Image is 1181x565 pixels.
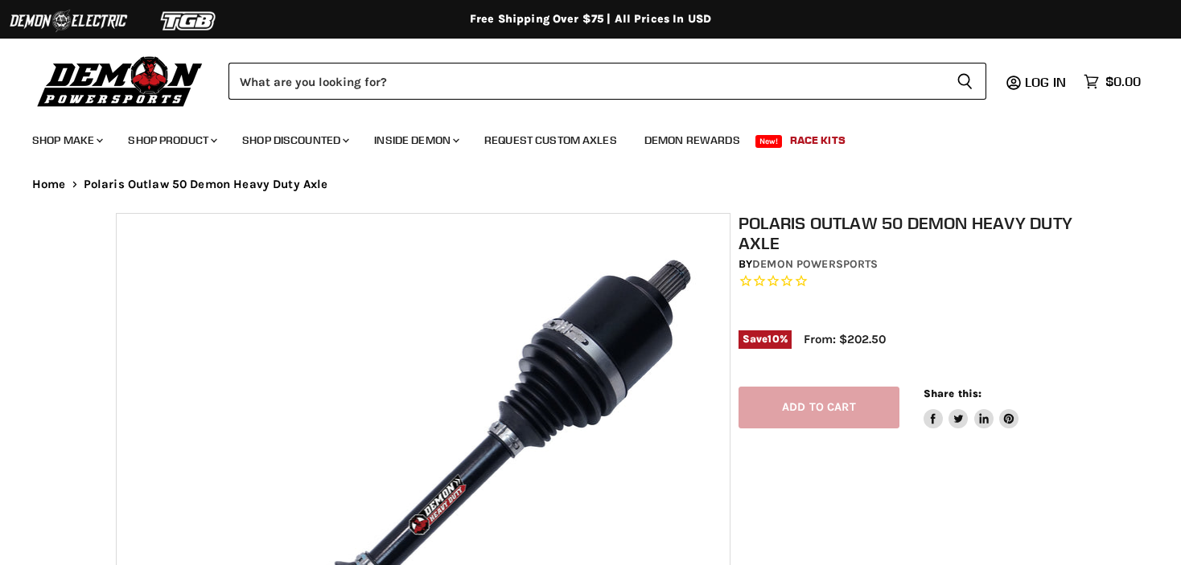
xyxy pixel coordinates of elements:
[739,256,1073,273] div: by
[924,387,1019,429] aside: Share this:
[1076,70,1149,93] a: $0.00
[924,387,981,399] span: Share this:
[116,124,227,157] a: Shop Product
[632,124,752,157] a: Demon Rewards
[752,257,878,271] a: Demon Powersports
[944,63,986,100] button: Search
[32,52,208,109] img: Demon Powersports
[472,124,629,157] a: Request Custom Axles
[755,135,783,148] span: New!
[8,6,129,36] img: Demon Electric Logo 2
[362,124,469,157] a: Inside Demon
[1018,75,1076,89] a: Log in
[228,63,986,100] form: Product
[20,117,1137,157] ul: Main menu
[228,63,944,100] input: Search
[1025,74,1066,90] span: Log in
[1105,74,1141,89] span: $0.00
[739,273,1073,290] span: Rated 0.0 out of 5 stars 0 reviews
[129,6,249,36] img: TGB Logo 2
[739,330,792,348] span: Save %
[84,178,328,191] span: Polaris Outlaw 50 Demon Heavy Duty Axle
[20,124,113,157] a: Shop Make
[739,213,1073,253] h1: Polaris Outlaw 50 Demon Heavy Duty Axle
[778,124,858,157] a: Race Kits
[32,178,66,191] a: Home
[767,333,779,345] span: 10
[804,332,886,346] span: From: $202.50
[230,124,359,157] a: Shop Discounted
